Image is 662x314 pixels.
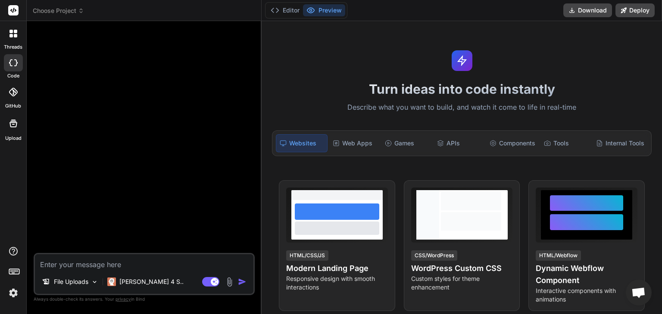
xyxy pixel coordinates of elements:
div: Internal Tools [593,134,648,152]
div: CSS/WordPress [411,250,457,261]
div: APIs [434,134,484,152]
p: [PERSON_NAME] 4 S.. [119,277,184,286]
div: Components [486,134,539,152]
button: Download [563,3,612,17]
div: HTML/Webflow [536,250,581,261]
p: Describe what you want to build, and watch it come to life in real-time [267,102,657,113]
span: Choose Project [33,6,84,15]
div: Tools [540,134,591,152]
img: attachment [225,277,234,287]
div: Websites [276,134,327,152]
div: HTML/CSS/JS [286,250,328,261]
div: Web Apps [329,134,380,152]
img: Pick Models [91,278,98,286]
h4: WordPress Custom CSS [411,262,513,274]
img: icon [238,277,247,286]
label: Upload [5,135,22,142]
label: GitHub [5,102,21,110]
span: privacy [116,296,131,302]
label: code [7,72,19,80]
label: threads [4,43,22,51]
button: Preview [303,4,345,16]
p: Interactive components with animations [536,286,637,304]
button: Editor [267,4,303,16]
p: Custom styles for theme enhancement [411,274,513,292]
p: File Uploads [54,277,88,286]
img: Claude 4 Sonnet [107,277,116,286]
h4: Dynamic Webflow Component [536,262,637,286]
button: Deploy [615,3,655,17]
p: Responsive design with smooth interactions [286,274,388,292]
img: settings [6,286,21,300]
h4: Modern Landing Page [286,262,388,274]
a: Open chat [626,280,652,305]
div: Games [381,134,432,152]
h1: Turn ideas into code instantly [267,81,657,97]
p: Always double-check its answers. Your in Bind [34,295,255,303]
